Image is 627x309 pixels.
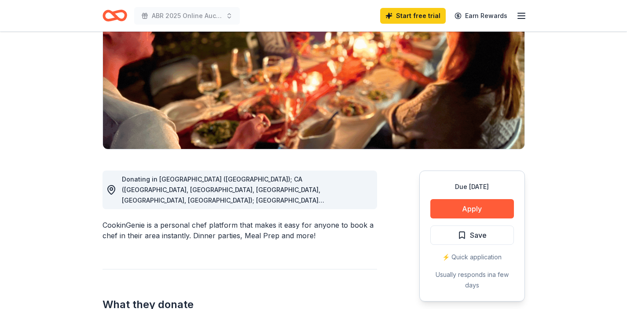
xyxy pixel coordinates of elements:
div: ⚡️ Quick application [430,252,514,262]
a: Home [103,5,127,26]
a: Earn Rewards [449,8,513,24]
span: Save [470,229,487,241]
button: Apply [430,199,514,218]
div: Usually responds in a few days [430,269,514,291]
div: Due [DATE] [430,182,514,192]
button: ABR 2025 Online Auction [134,7,240,25]
button: Save [430,225,514,245]
span: ABR 2025 Online Auction [152,11,222,21]
a: Start free trial [380,8,446,24]
div: CookinGenie is a personal chef platform that makes it easy for anyone to book a chef in their are... [103,220,377,241]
